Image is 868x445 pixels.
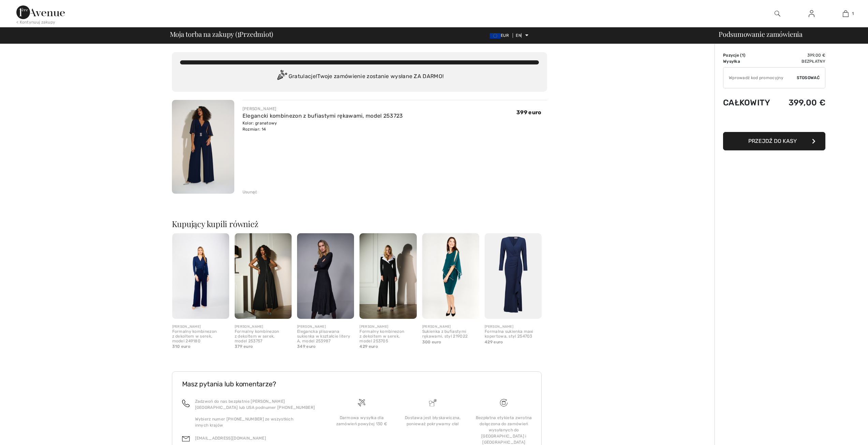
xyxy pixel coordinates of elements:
[275,70,289,84] img: Congratulation2.svg
[195,417,294,428] font: Wybierz numer [PHONE_NUMBER] ze wszystkich innych krajów
[16,20,55,25] font: < Kontynuuj zakupy
[235,329,279,343] font: Formalny kombinezon z dekoltem w serek, model 253757
[422,325,451,329] font: [PERSON_NAME]
[742,53,744,58] font: 1
[297,329,350,343] font: Elegancka plisowana sukienka w kształcie litery A, model 253987
[195,436,266,441] a: [EMAIL_ADDRESS][DOMAIN_NAME]
[775,10,780,18] img: wyszukaj na stronie internetowej
[723,53,742,58] font: Pozycje (
[803,10,820,18] a: Zalogować się
[317,73,444,79] font: Twoje zamówienie zostanie wysłane ZA DARMO!
[297,233,354,319] img: Elegancka plisowana sukienka w kształcie litery A, model 253987
[797,75,820,80] font: Stosować
[182,400,190,407] img: dzwonić
[242,106,277,111] font: [PERSON_NAME]
[485,340,503,344] font: 429 euro
[297,325,326,329] font: [PERSON_NAME]
[422,340,441,344] font: 300 euro
[429,399,437,406] img: Dostawa jest błyskawiczna, ponieważ pokrywamy cła!
[358,399,365,406] img: Darmowa wysyłka przy zamówieniach powyżej 130 funtów
[809,10,814,18] img: Moje informacje
[289,73,317,79] font: Gratulacje!
[172,325,201,329] font: [PERSON_NAME]
[242,190,258,194] font: Usunąć
[182,435,190,443] img: e-mail
[242,113,403,119] a: Elegancki kombinezon z bufiastymi rękawami, model 253723
[723,59,740,64] font: Wysyłka
[516,33,521,38] font: EN
[235,233,292,319] img: Formalny kombinezon z dekoltem w serek, model 253757
[405,415,461,426] font: Dostawa jest błyskawiczna, ponieważ pokrywamy cła!
[723,98,770,107] font: Całkowity
[500,399,507,406] img: Darmowa wysyłka przy zamówieniach powyżej 130 funtów
[242,127,266,132] font: Rozmiar: 14
[748,138,797,144] font: Przejdź do kasy
[359,344,378,349] font: 429 euro
[723,132,825,150] button: Przejdź do kasy
[501,33,509,38] font: EUR
[807,53,825,58] font: 399,00 €
[336,415,387,426] font: Darmowa wysyłka dla zamówień powyżej 130 €
[789,98,825,107] font: 399,00 €
[359,233,416,319] img: Formalny kombinezon z dekoltem w serek, model 253705
[485,325,513,329] font: [PERSON_NAME]
[852,11,854,16] font: 1
[182,380,276,388] font: Masz pytania lub komentarze?
[801,59,825,64] font: Bezpłatny
[422,329,468,339] font: Sukienka z bufiastymi rękawami, styl 219022
[172,344,190,349] font: 310 euro
[263,405,315,410] font: numer [PHONE_NUMBER]
[723,68,797,88] input: Kod promocyjny
[723,114,825,130] iframe: PayPal
[516,109,541,116] font: 399 euro
[172,218,258,229] font: Kupujący kupili również
[843,10,849,18] img: Moja torba
[172,100,234,194] img: Elegancki kombinezon z bufiastymi rękawami, model 253723
[237,27,240,39] font: 1
[359,329,404,343] font: Formalny kombinezon z dekoltem w serek, model 253705
[744,53,745,58] font: )
[195,399,285,410] font: Zadzwoń do nas bezpłatnie [PERSON_NAME][GEOGRAPHIC_DATA] lub USA pod
[359,325,388,329] font: [PERSON_NAME]
[485,233,542,319] img: Formalna sukienka maxi kopertowa, styl 254703
[239,29,273,39] font: Przedmiot)
[172,329,217,343] font: Formalny kombinezon z dekoltem w serek, model 249180
[829,10,862,18] a: 1
[170,29,237,39] font: Moja torba na zakupy (
[490,33,501,39] img: Euro
[172,233,229,319] img: Formalny kombinezon z dekoltem w serek, model 249180
[235,344,253,349] font: 379 euro
[422,233,479,319] img: Sukienka z bufiastymi rękawami, styl 219022
[476,415,532,445] font: Bezpłatna etykieta zwrotna dołączona do zamówień wysyłanych do [GEOGRAPHIC_DATA] i [GEOGRAPHIC_DATA]
[297,344,315,349] font: 349 euro
[235,325,263,329] font: [PERSON_NAME]
[242,121,277,125] font: Kolor: granatowy
[485,329,533,339] font: Formalna sukienka maxi kopertowa, styl 254703
[719,29,803,39] font: Podsumowanie zamówienia
[16,5,65,19] img: Aleja 1ère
